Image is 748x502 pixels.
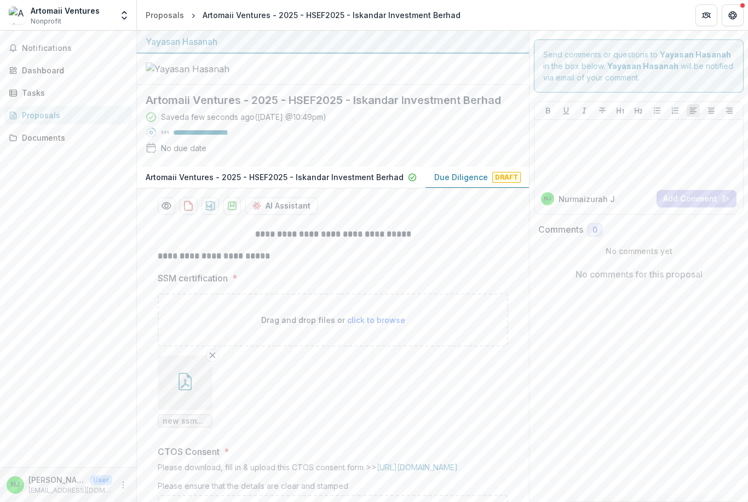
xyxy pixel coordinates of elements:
[578,104,591,117] button: Italicize
[576,268,703,281] p: No comments for this proposal
[180,197,197,215] button: download-proposal
[146,35,520,48] div: Yayasan Hasanah
[614,104,627,117] button: Heading 1
[9,7,26,24] img: Artomaii Ventures
[22,65,123,76] div: Dashboard
[28,486,112,495] p: [EMAIL_ADDRESS][DOMAIN_NAME]
[607,61,678,71] strong: Yayasan Hasanah
[161,111,326,123] div: Saved a few seconds ago ( [DATE] @ 10:49pm )
[695,4,717,26] button: Partners
[206,349,219,362] button: Remove File
[31,16,61,26] span: Nonprofit
[722,4,744,26] button: Get Help
[660,50,731,59] strong: Yayasan Hasanah
[723,104,736,117] button: Align Right
[146,62,255,76] img: Yayasan Hasanah
[632,104,645,117] button: Heading 2
[347,315,405,325] span: click to browse
[544,196,551,201] div: Nurmaizurah Jamaludin
[146,94,503,107] h2: Artomaii Ventures - 2025 - HSEF2025 - Iskandar Investment Berhad
[592,226,597,235] span: 0
[560,104,573,117] button: Underline
[141,7,465,23] nav: breadcrumb
[163,417,208,426] span: new ssm SA0584324_CERT.pdf.pdf
[117,4,132,26] button: Open entity switcher
[158,463,508,495] div: Please download, fill in & upload this CTOS consent form >> Please ensure that the details are cl...
[261,314,405,326] p: Drag and drop files or
[559,193,615,205] p: Nurmaizurah J
[4,39,132,57] button: Notifications
[117,478,130,492] button: More
[22,87,123,99] div: Tasks
[141,7,188,23] a: Proposals
[202,197,219,215] button: download-proposal
[4,61,132,79] a: Dashboard
[538,224,583,235] h2: Comments
[28,474,85,486] p: [PERSON_NAME]
[669,104,682,117] button: Ordered List
[158,355,212,428] div: Remove Filenew ssm SA0584324_CERT.pdf.pdf
[4,129,132,147] a: Documents
[22,109,123,121] div: Proposals
[31,5,100,16] div: Artomaii Ventures
[223,197,241,215] button: download-proposal
[161,142,206,154] div: No due date
[90,475,112,485] p: User
[161,129,169,136] p: 98 %
[596,104,609,117] button: Strike
[4,84,132,102] a: Tasks
[377,463,458,472] a: [URL][DOMAIN_NAME]
[651,104,664,117] button: Bullet List
[158,445,220,458] p: CTOS Consent
[492,172,521,183] span: Draft
[687,104,700,117] button: Align Left
[22,44,128,53] span: Notifications
[158,197,175,215] button: Preview 21758a10-9d24-4002-be49-461ed7b88e94-1.pdf
[538,245,739,257] p: No comments yet
[22,132,123,143] div: Documents
[203,9,461,21] div: Artomaii Ventures - 2025 - HSEF2025 - Iskandar Investment Berhad
[434,171,488,183] p: Due Diligence
[146,171,404,183] p: Artomaii Ventures - 2025 - HSEF2025 - Iskandar Investment Berhad
[4,106,132,124] a: Proposals
[245,197,318,215] button: AI Assistant
[657,190,737,207] button: Add Comment
[705,104,718,117] button: Align Center
[146,9,184,21] div: Proposals
[158,272,228,285] p: SSM certification
[542,104,555,117] button: Bold
[534,39,744,93] div: Send comments or questions to in the box below. will be notified via email of your comment.
[11,481,20,488] div: Nurmaizurah Jamaludin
